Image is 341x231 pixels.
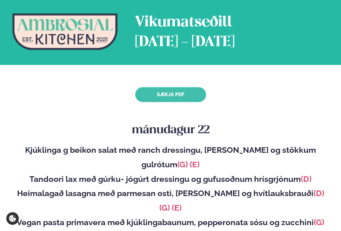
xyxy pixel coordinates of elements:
[314,218,324,227] span: (G)
[177,160,200,169] span: (G) (E)
[135,13,235,32] div: Vikumatseðill
[135,32,235,52] div: [DATE] - [DATE]
[135,87,206,102] a: Sækja PDF
[12,13,118,50] img: Logo
[12,186,329,215] div: Heimalagað lasagna með parmesan osti, [PERSON_NAME] og hvítlauksbrauði
[6,212,19,225] a: Cookie settings
[12,172,329,186] div: Tandoori lax með gúrku- jógúrt dressingu og gufusoðnum hrísgrjónum
[12,143,329,172] div: Kjúklinga g beikon salat með ranch dressingu, [PERSON_NAME] og stökkum gulrótum
[12,123,329,138] h3: mánudagur 22
[12,215,329,230] div: Vegan pasta primavera með kjúklingabaunum, pepperonata sósu og zucchini
[301,174,312,184] span: (D)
